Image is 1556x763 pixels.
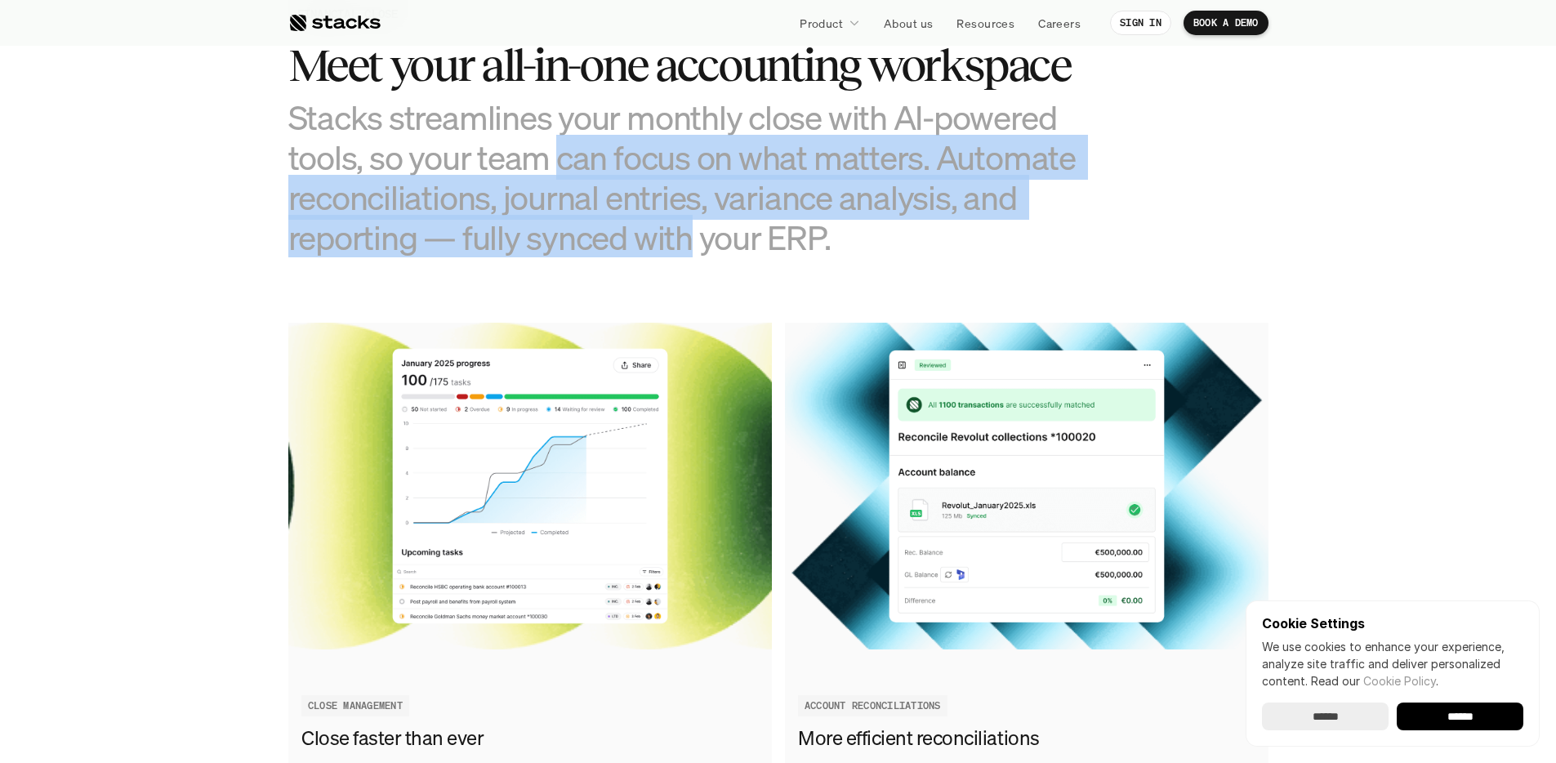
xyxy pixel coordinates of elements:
h3: Close faster than ever [301,725,751,753]
h3: More efficient reconciliations [798,725,1247,753]
h3: Meet your all-in-one accounting workspace [288,40,1105,91]
a: Resources [947,8,1024,38]
a: Cookie Policy [1363,674,1436,688]
a: About us [874,8,943,38]
a: Privacy Policy [193,378,265,390]
h2: CLOSE MANAGEMENT [308,700,403,712]
p: Product [800,15,843,32]
p: Cookie Settings [1262,617,1523,630]
h2: ACCOUNT RECONCILIATIONS [805,700,941,712]
p: BOOK A DEMO [1193,17,1259,29]
p: We use cookies to enhance your experience, analyze site traffic and deliver personalized content. [1262,638,1523,689]
p: Resources [956,15,1014,32]
a: SIGN IN [1110,11,1171,35]
span: Read our . [1311,674,1438,688]
a: BOOK A DEMO [1184,11,1268,35]
p: About us [884,15,933,32]
a: Careers [1028,8,1090,38]
p: SIGN IN [1120,17,1161,29]
p: Careers [1038,15,1081,32]
h3: Stacks streamlines your monthly close with AI-powered tools, so your team can focus on what matte... [288,97,1105,258]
